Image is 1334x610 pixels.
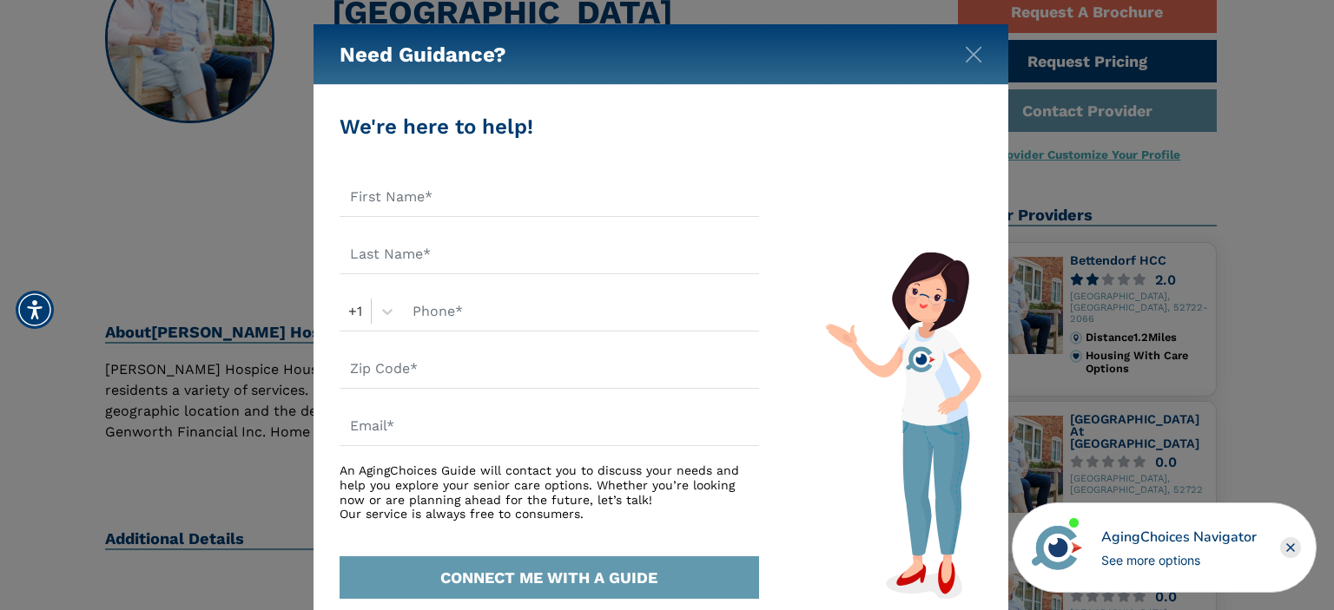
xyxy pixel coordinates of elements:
[340,463,759,521] div: An AgingChoices Guide will contact you to discuss your needs and help you explore your senior car...
[1027,518,1086,577] img: avatar
[340,24,506,85] h5: Need Guidance?
[340,111,759,142] div: We're here to help!
[965,46,982,63] img: modal-close.svg
[340,234,759,274] input: Last Name*
[340,556,759,599] button: CONNECT ME WITH A GUIDE
[1101,527,1257,548] div: AgingChoices Navigator
[340,406,759,446] input: Email*
[825,252,981,599] img: match-guide-form.svg
[340,349,759,389] input: Zip Code*
[1101,551,1257,569] div: See more options
[965,43,982,60] button: Close
[340,177,759,217] input: First Name*
[16,291,54,329] div: Accessibility Menu
[402,292,759,331] input: Phone*
[1280,537,1301,558] div: Close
